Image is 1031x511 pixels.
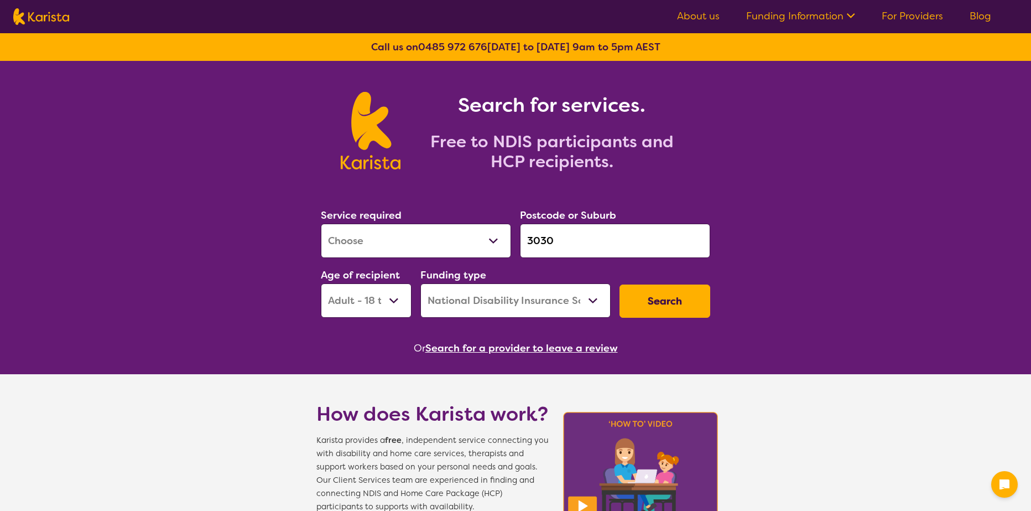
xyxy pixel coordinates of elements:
[882,9,943,23] a: For Providers
[677,9,720,23] a: About us
[414,340,425,357] span: Or
[619,285,710,318] button: Search
[420,269,486,282] label: Funding type
[425,340,618,357] button: Search for a provider to leave a review
[385,435,402,446] b: free
[341,92,400,169] img: Karista logo
[414,132,690,172] h2: Free to NDIS participants and HCP recipients.
[746,9,855,23] a: Funding Information
[371,40,660,54] b: Call us on [DATE] to [DATE] 9am to 5pm AEST
[13,8,69,25] img: Karista logo
[316,401,549,427] h1: How does Karista work?
[418,40,487,54] a: 0485 972 676
[970,9,991,23] a: Blog
[520,209,616,222] label: Postcode or Suburb
[321,269,400,282] label: Age of recipient
[520,224,710,258] input: Type
[321,209,402,222] label: Service required
[414,92,690,118] h1: Search for services.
